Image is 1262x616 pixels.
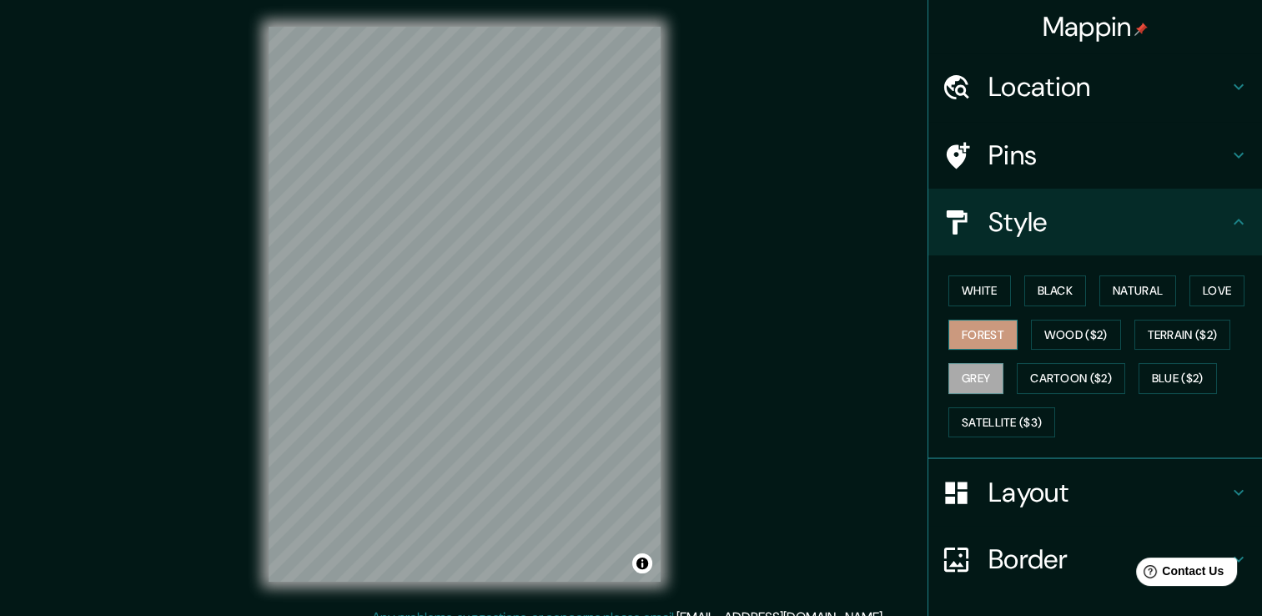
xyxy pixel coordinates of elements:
canvas: Map [269,27,661,582]
iframe: Help widget launcher [1114,551,1244,598]
div: Pins [928,122,1262,189]
button: Blue ($2) [1139,363,1217,394]
button: Wood ($2) [1031,320,1121,351]
button: Grey [948,363,1003,394]
button: Black [1024,275,1087,306]
div: Style [928,189,1262,255]
button: Toggle attribution [632,553,652,573]
button: Terrain ($2) [1134,320,1231,351]
button: Love [1189,275,1244,306]
h4: Layout [988,476,1229,509]
h4: Style [988,205,1229,239]
button: Forest [948,320,1018,351]
h4: Pins [988,139,1229,172]
button: Natural [1099,275,1176,306]
h4: Mappin [1043,10,1149,43]
div: Border [928,526,1262,593]
img: pin-icon.png [1134,23,1148,36]
button: Cartoon ($2) [1017,363,1125,394]
h4: Location [988,70,1229,104]
div: Layout [928,459,1262,526]
button: White [948,275,1011,306]
h4: Border [988,543,1229,576]
div: Location [928,53,1262,120]
button: Satellite ($3) [948,407,1055,438]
